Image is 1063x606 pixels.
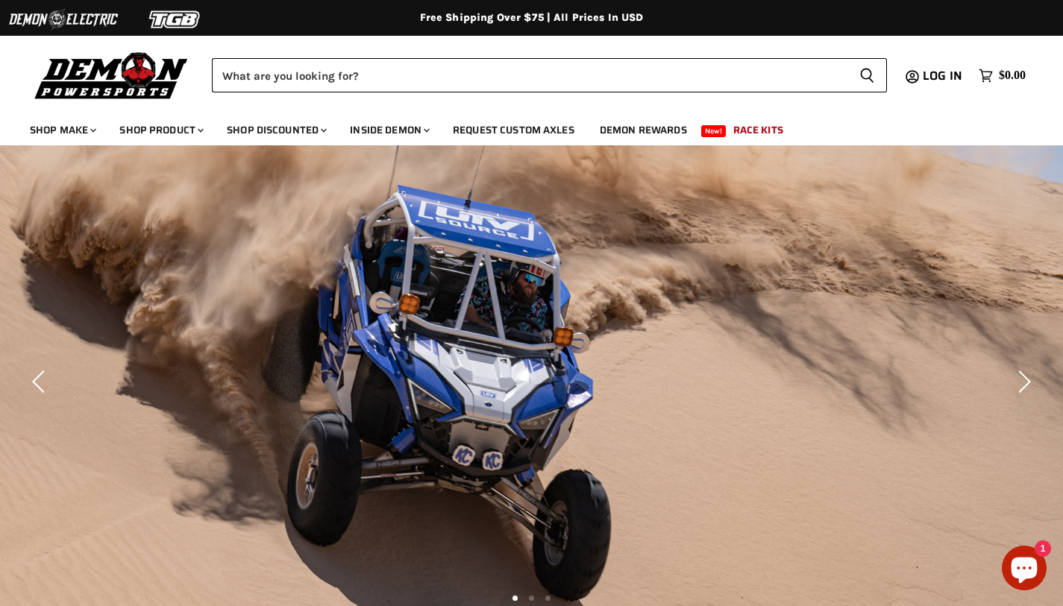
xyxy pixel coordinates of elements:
[971,65,1033,86] a: $0.00
[1007,367,1037,397] button: Next
[722,115,794,145] a: Race Kits
[529,596,534,601] li: Page dot 2
[589,115,698,145] a: Demon Rewards
[212,58,887,92] form: Product
[997,546,1051,594] inbox-online-store-chat: Shopify online store chat
[847,58,887,92] button: Search
[701,125,727,137] span: New!
[119,5,231,34] img: TGB Logo 2
[19,115,105,145] a: Shop Make
[916,69,971,83] a: Log in
[999,69,1026,83] span: $0.00
[19,109,1022,145] ul: Main menu
[212,58,847,92] input: Search
[30,48,193,101] img: Demon Powersports
[512,596,518,601] li: Page dot 1
[545,596,551,601] li: Page dot 3
[923,66,962,85] span: Log in
[108,115,213,145] a: Shop Product
[216,115,336,145] a: Shop Discounted
[339,115,439,145] a: Inside Demon
[7,5,119,34] img: Demon Electric Logo 2
[442,115,586,145] a: Request Custom Axles
[26,367,56,397] button: Previous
